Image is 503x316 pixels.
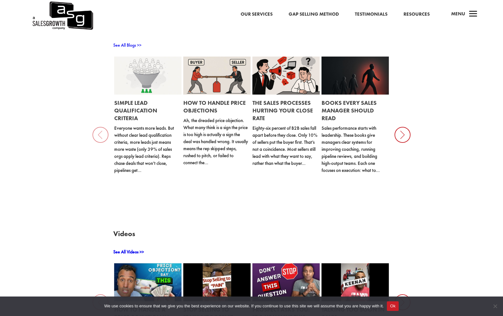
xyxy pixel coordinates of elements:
a: Resources [403,10,430,19]
a: Books Every Sales Manager Should Read [322,99,377,122]
a: Our Services [241,10,273,19]
span: Menu [451,11,465,17]
button: Ok [387,301,399,311]
a: The Sales Processes Hurting Your Close Rate [252,99,313,122]
a: See All Blogs >> [113,42,141,48]
a: See All Videos >> [113,249,144,255]
span: No [492,303,498,309]
span: We use cookies to ensure that we give you the best experience on our website. If you continue to ... [104,303,384,309]
span: a [467,8,480,21]
p: Everyone wants more leads. But without clear lead qualification criteria, more leads just means m... [114,125,180,174]
p: Ah, the dreaded price objection. What many think is a sign the price is too high is actually a si... [183,117,249,166]
p: Sales performance starts with leadership. These books give managers clear systems for improving c... [322,125,387,174]
a: Gap Selling Method [289,10,339,19]
a: How to Handle Price Objections [183,99,246,114]
a: Testimonials [355,10,387,19]
h3: Videos [113,230,390,241]
a: Simple Lead Qualification Criteria [114,99,157,122]
p: Eighty-six percent of B2B sales fall apart before they close. Only 10% of sellers put the buyer f... [252,125,318,167]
